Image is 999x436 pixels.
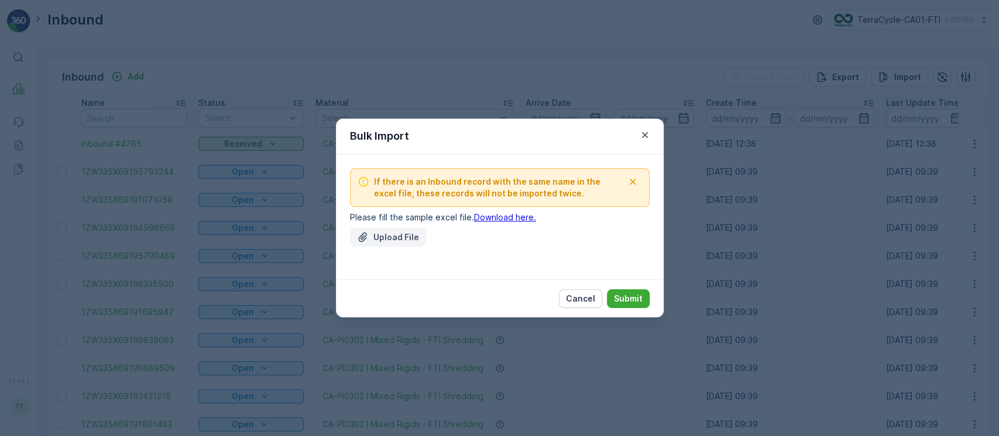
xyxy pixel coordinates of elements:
[374,176,623,199] span: If there is an Inbound record with the same name in the excel file, these records will not be imp...
[474,212,536,222] a: Download here.
[350,228,426,247] button: Upload File
[350,212,650,223] p: Please fill the sample excel file.
[350,128,409,144] p: Bulk Import
[566,293,595,304] p: Cancel
[373,231,419,243] p: Upload File
[614,293,643,304] p: Submit
[559,289,602,308] button: Cancel
[607,289,650,308] button: Submit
